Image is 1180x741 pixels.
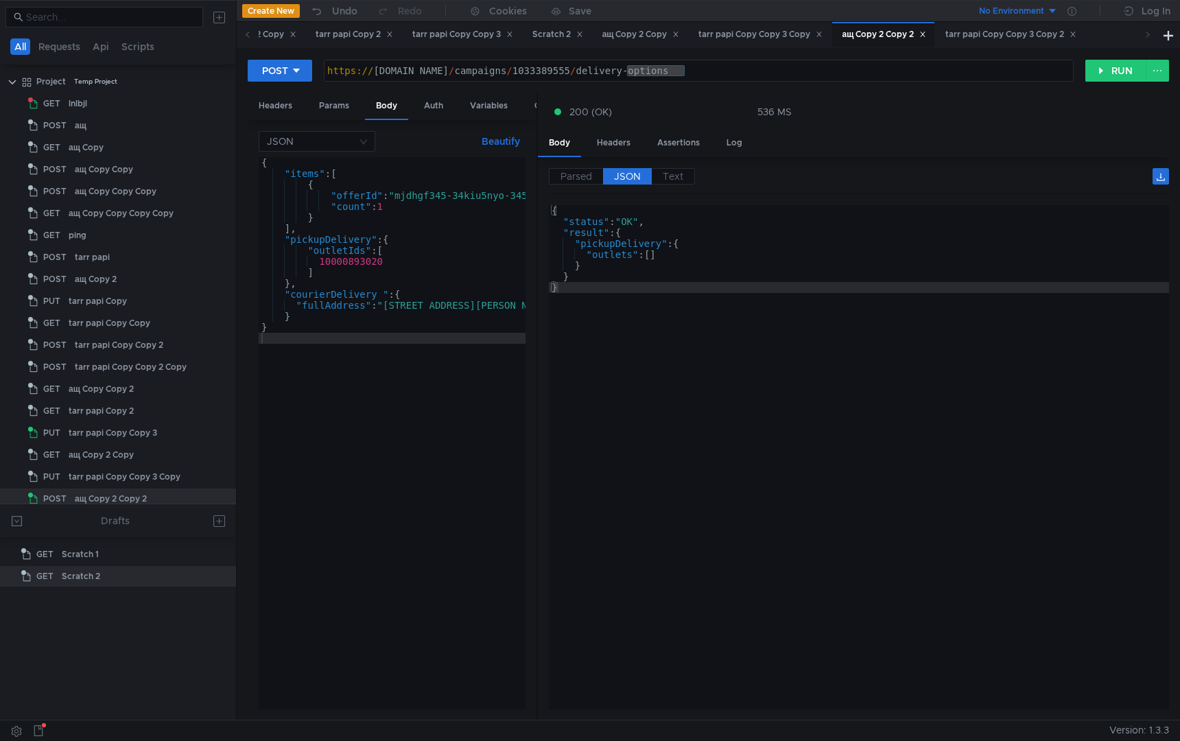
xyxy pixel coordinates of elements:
div: lnlbjl [69,93,87,114]
span: PUT [43,423,60,443]
div: Undo [332,3,357,19]
div: ащ Copy Copy [75,159,133,180]
div: tarr papi Copy 2 [316,27,393,42]
div: Temp Project [74,71,117,92]
span: GET [43,379,60,399]
div: Log In [1142,3,1170,19]
div: ащ [75,115,86,136]
div: ащ Copy Copy Copy Copy [69,203,174,224]
div: ащ Copy 2 Copy 2 [75,489,147,509]
div: Auth [413,93,454,119]
button: POST [248,60,312,82]
button: RUN [1085,60,1146,82]
div: Drafts [101,513,130,529]
div: Params [308,93,360,119]
div: Redo [398,3,422,19]
div: Log [716,130,753,156]
div: Headers [586,130,641,156]
div: tarr papi Copy Copy 2 [75,335,163,355]
div: tarr papi Copy 2 [69,401,134,421]
span: GET [36,566,54,587]
div: ping [69,225,86,246]
div: Other [523,93,569,119]
div: 536 MS [757,106,792,118]
div: tarr papi Copy Copy 3 [412,27,513,42]
div: Body [538,130,581,157]
button: Beautify [476,133,526,150]
div: Save [569,6,591,16]
div: tarr papi Copy Copy 3 Copy 2 [945,27,1076,42]
div: tarr papi Copy [69,291,127,311]
div: ащ Copy 2 Copy [602,27,680,42]
div: Cookies [489,3,527,19]
span: GET [43,203,60,224]
div: Scratch 2 [62,566,100,587]
span: GET [43,137,60,158]
div: ащ Copy 2 [75,269,117,290]
div: tarr papi Copy Copy 3 Copy [698,27,823,42]
span: GET [43,93,60,114]
span: POST [43,181,67,202]
div: tarr papi Copy Copy 2 Copy [75,357,187,377]
input: Search... [26,10,195,25]
span: PUT [43,467,60,487]
span: POST [43,357,67,377]
button: Requests [34,38,84,55]
span: 200 (OK) [569,104,612,119]
button: Redo [367,1,432,21]
div: tarr papi Copy Copy 3 Copy [69,467,180,487]
div: tarr papi [75,247,110,268]
div: ащ Copy [69,137,104,158]
span: Text [663,170,683,183]
span: POST [43,489,67,509]
span: Parsed [560,170,592,183]
span: POST [43,335,67,355]
div: Variables [459,93,519,119]
span: GET [43,401,60,421]
button: Undo [300,1,367,21]
button: All [10,38,30,55]
button: Create New [242,4,300,18]
div: Scratch 2 [532,27,583,42]
div: ащ Copy 2 Copy 2 [842,27,926,42]
span: GET [43,225,60,246]
span: JSON [614,170,641,183]
div: Assertions [646,130,711,156]
span: PUT [43,291,60,311]
span: POST [43,115,67,136]
button: Api [88,38,113,55]
div: Project [36,71,66,92]
span: POST [43,247,67,268]
div: Headers [248,93,303,119]
span: GET [43,445,60,465]
span: GET [36,544,54,565]
span: GET [43,313,60,333]
div: ащ Copy Copy 2 [69,379,134,399]
span: POST [43,269,67,290]
div: ащ Copy 2 Copy [69,445,134,465]
div: No Environment [979,5,1044,18]
div: tarr papi Copy Copy 3 [69,423,157,443]
div: Body [365,93,408,120]
div: tarr papi Copy Copy [69,313,150,333]
div: Scratch 1 [62,544,99,565]
div: ащ Copy Copy Copy [75,181,156,202]
div: POST [262,63,288,78]
button: Scripts [117,38,158,55]
span: Version: 1.3.3 [1109,720,1169,740]
span: POST [43,159,67,180]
